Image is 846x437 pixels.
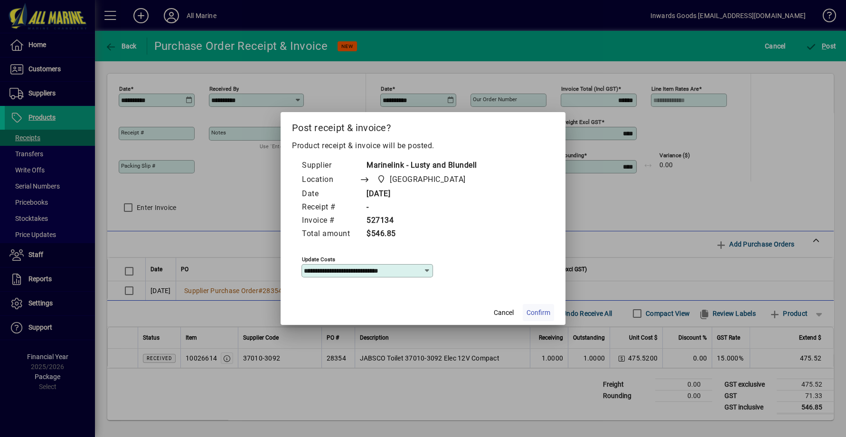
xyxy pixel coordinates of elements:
[301,188,359,201] td: Date
[526,308,550,318] span: Confirm
[374,173,470,186] span: Port Road
[523,304,554,321] button: Confirm
[359,228,484,241] td: $546.85
[301,172,359,188] td: Location
[301,228,359,241] td: Total amount
[390,174,466,185] span: [GEOGRAPHIC_DATA]
[301,214,359,228] td: Invoice #
[301,159,359,172] td: Supplier
[281,112,565,140] h2: Post receipt & invoice?
[359,201,484,214] td: -
[489,304,519,321] button: Cancel
[359,214,484,228] td: 527134
[494,308,514,318] span: Cancel
[292,140,554,152] p: Product receipt & invoice will be posted.
[359,188,484,201] td: [DATE]
[302,256,335,263] mat-label: Update costs
[359,159,484,172] td: Marinelink - Lusty and Blundell
[301,201,359,214] td: Receipt #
